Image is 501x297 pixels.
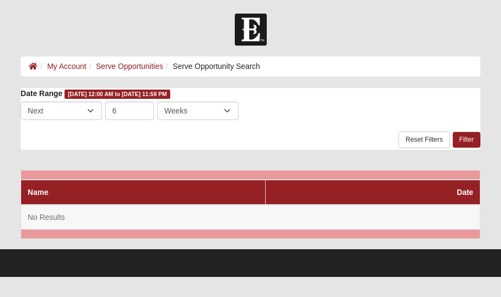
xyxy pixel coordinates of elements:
span: No Results [28,213,65,222]
a: Serve Opportunities [96,62,163,71]
img: Church of Eleven22 Logo [235,14,267,46]
div: [DATE] 12:00 AM to [DATE] 11:59 PM [65,90,170,99]
a: Reset Filters [399,131,450,148]
label: Date Range [21,88,62,99]
a: Name [28,188,48,197]
a: Date [457,188,473,197]
a: My Account [47,62,86,71]
a: Filter [453,132,480,148]
li: Serve Opportunity Search [163,61,260,72]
